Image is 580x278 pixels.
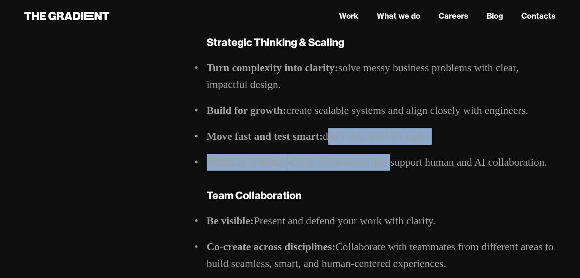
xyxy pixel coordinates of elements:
a: Contacts [521,10,556,22]
a: Work [339,10,358,22]
strong: Think in systems: [207,156,288,168]
li: Collaborate with teammates from different areas to build seamless, smart, and human-centered expe... [207,238,556,272]
li: design frameworks that support human and AI collaboration. [207,154,556,171]
a: What we do [377,10,420,22]
li: Present and defend your work with clarity. [207,212,556,229]
strong: Move fast and test smart: [207,130,323,142]
strong: Turn complexity into clarity: [207,62,338,73]
strong: Co-create across disciplines: [207,241,336,252]
li: create scalable systems and align closely with engineers. [207,102,556,119]
a: Careers [439,10,468,22]
li: solve messy business problems with clear, impactful design. [207,59,556,93]
strong: Be visible: [207,215,254,227]
strong: Build for growth: [207,104,286,116]
strong: Strategic Thinking & Scaling [207,35,345,49]
strong: Team Collaboration [207,189,302,202]
li: don’t ship until it’s right. [207,128,556,145]
a: Blog [487,10,503,22]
